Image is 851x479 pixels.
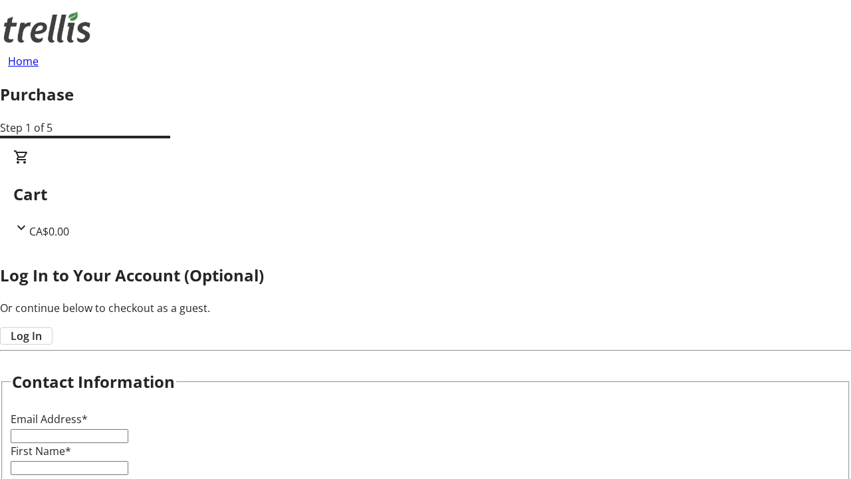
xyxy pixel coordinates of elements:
[13,182,838,206] h2: Cart
[12,370,175,394] h2: Contact Information
[11,328,42,344] span: Log In
[11,412,88,426] label: Email Address*
[11,444,71,458] label: First Name*
[29,224,69,239] span: CA$0.00
[13,149,838,239] div: CartCA$0.00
